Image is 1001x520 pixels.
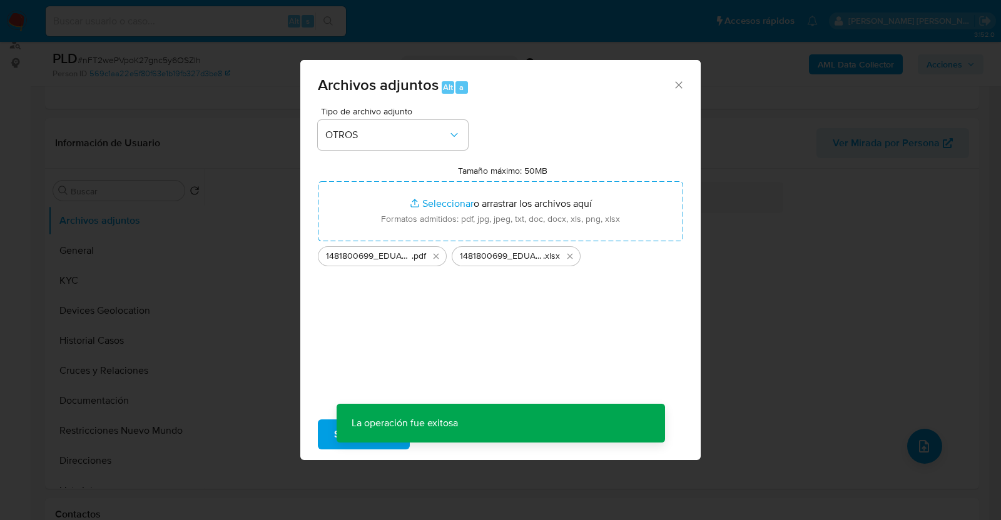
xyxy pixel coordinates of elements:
[412,250,426,262] span: .pdf
[318,419,410,449] button: Subir archivo
[326,250,412,262] span: 1481800699_EDUARDO IRENIAS_JUL2025
[543,250,560,262] span: .xlsx
[673,79,684,90] button: Cerrar
[325,129,448,141] span: OTROS
[460,250,543,262] span: 1481800699_EDUARDO IRENIAS_JUL2025
[431,421,472,448] span: Cancelar
[318,241,683,266] ul: Archivos seleccionados
[337,404,473,442] p: La operación fue exitosa
[318,120,468,150] button: OTROS
[321,107,471,116] span: Tipo de archivo adjunto
[459,81,464,93] span: a
[562,249,577,264] button: Eliminar 1481800699_EDUARDO IRENIAS_JUL2025.xlsx
[334,421,394,448] span: Subir archivo
[429,249,444,264] button: Eliminar 1481800699_EDUARDO IRENIAS_JUL2025.pdf
[318,74,439,96] span: Archivos adjuntos
[443,81,453,93] span: Alt
[458,165,547,176] label: Tamaño máximo: 50MB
